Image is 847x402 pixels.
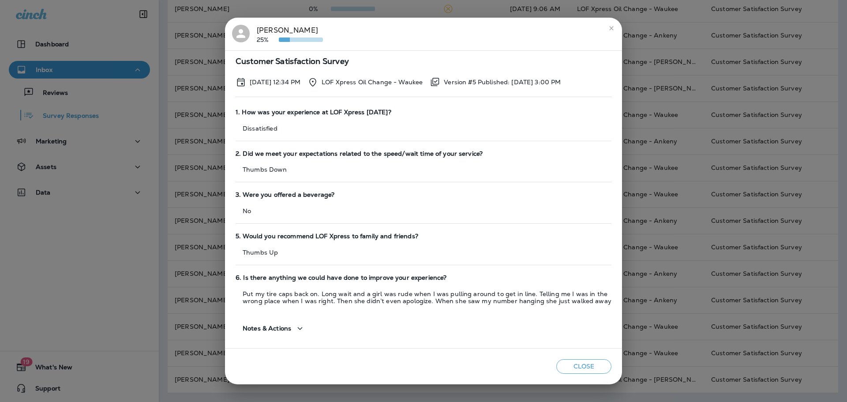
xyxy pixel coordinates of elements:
span: Customer Satisfaction Survey [236,58,611,65]
p: Version #5 Published: [DATE] 3:00 PM [444,79,561,86]
div: [PERSON_NAME] [257,25,323,43]
span: Notes & Actions [243,325,291,332]
p: Jan 2, 2025 12:34 PM [250,79,300,86]
button: Notes & Actions [236,316,312,341]
span: 5. Would you recommend LOF Xpress to family and friends? [236,233,611,240]
span: 2. Did we meet your expectations related to the speed/wait time of your service? [236,150,611,158]
p: 25% [257,36,279,43]
span: 3. Were you offered a beverage? [236,191,611,199]
p: Put my tire caps back on. Long wait and a girl was rude when I was pulling around to get in line.... [236,290,611,304]
p: Dissatisfied [236,125,611,132]
p: LOF Xpress Oil Change - Waukee [322,79,423,86]
p: No [236,207,611,214]
span: 6. Is there anything we could have done to improve your experience? [236,274,611,282]
span: 1. How was your experience at LOF Xpress [DATE]? [236,109,611,116]
p: Thumbs Up [236,249,611,256]
button: Close [556,359,611,374]
p: Thumbs Down [236,166,611,173]
button: close [604,21,618,35]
